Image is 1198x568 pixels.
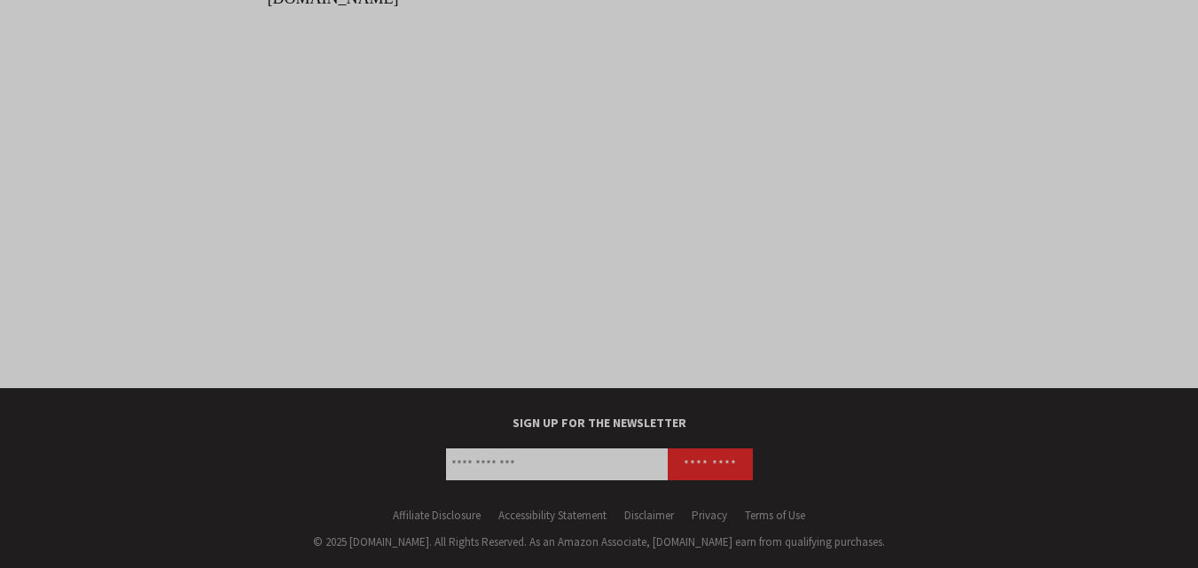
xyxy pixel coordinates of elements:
label: SIGN UP FOR THE NEWSLETTER [67,415,1131,440]
a: Accessibility Statement [498,508,607,523]
a: Disclaimer [624,508,674,523]
div: © 2025 [DOMAIN_NAME]. All Rights Reserved. As an Amazon Associate, [DOMAIN_NAME] earn from qualif... [67,533,1131,551]
a: Terms of Use [745,508,805,523]
a: Privacy [692,508,727,523]
a: Affiliate Disclosure [393,508,481,523]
